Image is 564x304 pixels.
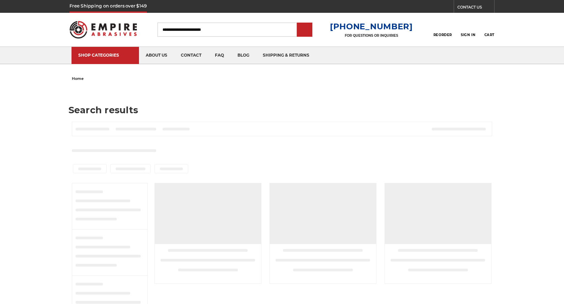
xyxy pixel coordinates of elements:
[68,105,496,115] h1: Search results
[433,33,452,37] span: Reorder
[330,33,413,38] p: FOR QUESTIONS OR INQUIRIES
[256,47,316,64] a: shipping & returns
[174,47,208,64] a: contact
[330,22,413,31] a: [PHONE_NUMBER]
[69,17,137,43] img: Empire Abrasives
[231,47,256,64] a: blog
[139,47,174,64] a: about us
[457,3,494,13] a: CONTACT US
[433,22,452,37] a: Reorder
[72,47,139,64] a: SHOP CATEGORIES
[72,76,84,81] span: home
[484,33,495,37] span: Cart
[208,47,231,64] a: faq
[78,53,132,58] div: SHOP CATEGORIES
[461,33,475,37] span: Sign In
[484,22,495,37] a: Cart
[298,23,311,37] input: Submit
